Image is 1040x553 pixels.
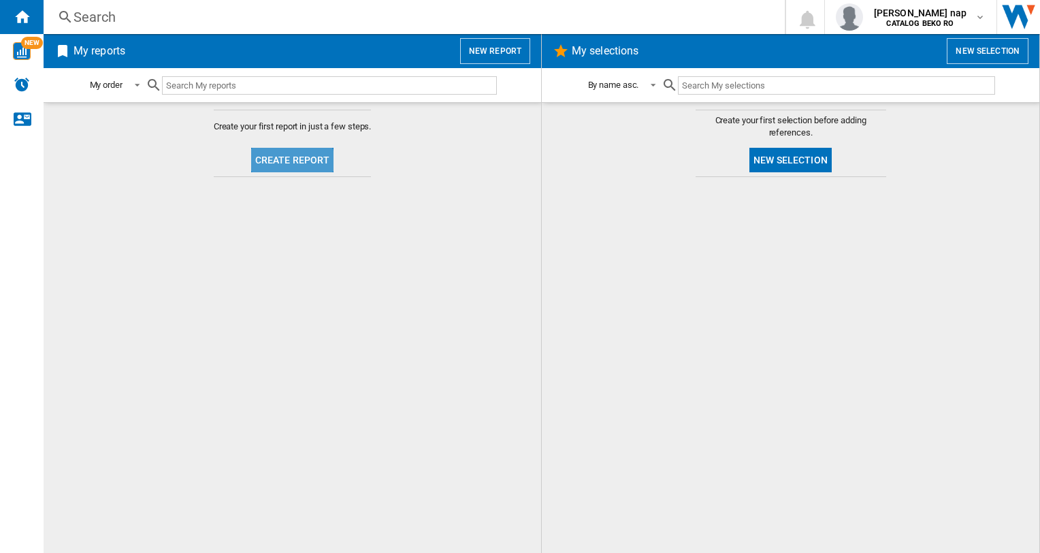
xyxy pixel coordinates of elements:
[569,38,641,64] h2: My selections
[836,3,863,31] img: profile.jpg
[74,7,749,27] div: Search
[162,76,497,95] input: Search My reports
[14,76,30,93] img: alerts-logo.svg
[460,38,530,64] button: New report
[749,148,832,172] button: New selection
[251,148,334,172] button: Create report
[21,37,43,49] span: NEW
[678,76,994,95] input: Search My selections
[947,38,1028,64] button: New selection
[886,19,954,28] b: CATALOG BEKO RO
[13,42,31,60] img: wise-card.svg
[874,6,966,20] span: [PERSON_NAME] nap
[71,38,128,64] h2: My reports
[588,80,639,90] div: By name asc.
[696,114,886,139] span: Create your first selection before adding references.
[214,121,372,133] span: Create your first report in just a few steps.
[90,80,123,90] div: My order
